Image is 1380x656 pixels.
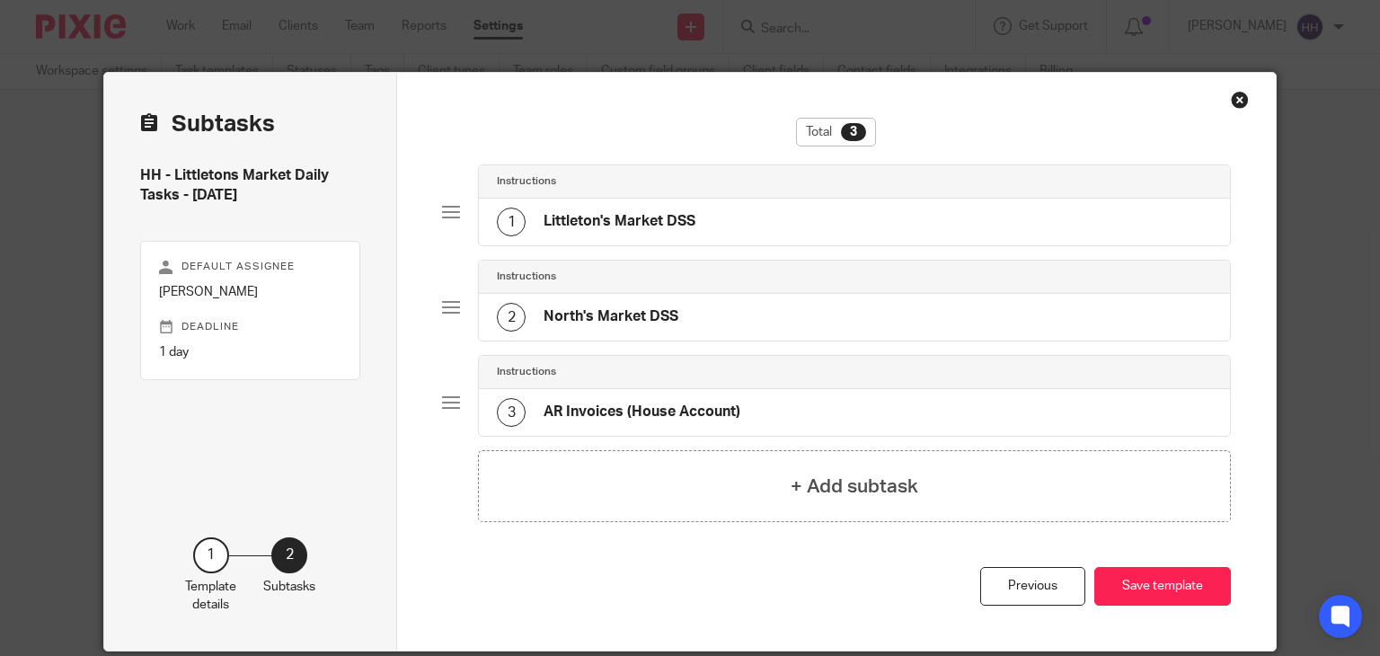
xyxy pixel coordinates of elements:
h2: Subtasks [140,109,275,139]
h4: + Add subtask [791,473,918,501]
h4: HH - Littletons Market Daily Tasks - [DATE] [140,166,360,205]
button: Save template [1094,567,1231,606]
h4: AR Invoices (House Account) [544,403,740,421]
h4: Instructions [497,174,556,189]
p: Template details [185,578,236,615]
p: 1 day [159,343,341,361]
h4: North's Market DSS [544,307,678,326]
div: Close this dialog window [1231,91,1249,109]
div: 3 [841,123,866,141]
h4: Littleton's Market DSS [544,212,695,231]
div: 3 [497,398,526,427]
h4: Instructions [497,270,556,284]
div: Previous [980,567,1085,606]
h4: Instructions [497,365,556,379]
p: Deadline [159,320,341,334]
p: [PERSON_NAME] [159,283,341,301]
div: 2 [271,537,307,573]
div: 2 [497,303,526,332]
p: Subtasks [263,578,315,596]
div: 1 [193,537,229,573]
div: 1 [497,208,526,236]
div: Total [796,118,876,146]
p: Default assignee [159,260,341,274]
